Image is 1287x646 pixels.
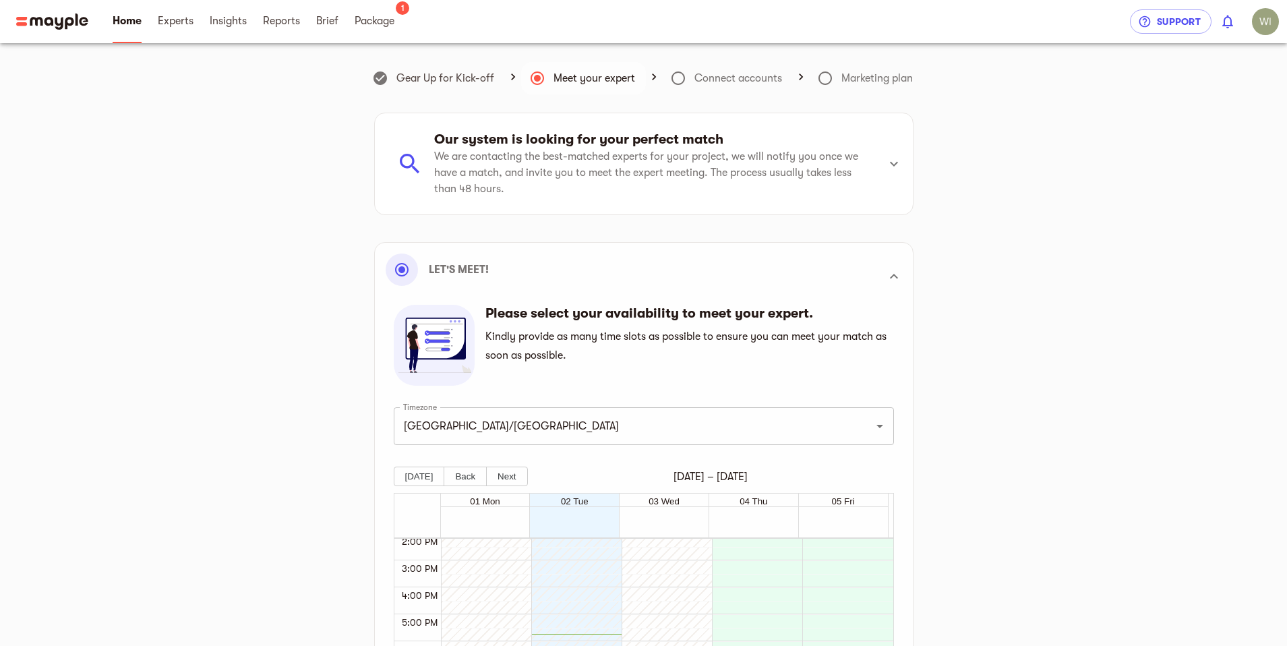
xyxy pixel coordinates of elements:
[740,496,767,506] button: 04 Thu
[158,13,193,29] span: Experts
[434,148,867,197] p: We are contacting the best-matched experts for your project, we will notify you once we have a ma...
[470,496,500,506] button: 01 Mon
[434,131,867,148] h6: Our system is looking for your perfect match
[398,563,441,574] span: 3:00 PM
[398,617,441,628] span: 5:00 PM
[485,327,887,365] h6: Kindly provide as many time slots as possible to ensure you can meet your match as soon as possible.
[1211,5,1244,38] button: show 0 new notifications
[386,254,902,299] div: Let's meet!
[1130,9,1211,34] button: Support
[561,496,589,506] button: 02 Tue
[486,467,527,486] button: Next
[444,467,487,486] button: Back
[841,69,913,88] h6: Marketing plan
[394,467,445,486] button: [DATE]
[263,13,300,29] span: Reports
[528,469,894,485] span: [DATE] – [DATE]
[398,536,441,547] span: 2:00 PM
[316,13,338,29] span: Brief
[210,13,247,29] span: Insights
[398,590,441,601] span: 4:00 PM
[429,262,489,278] p: Let's meet!
[396,1,409,15] span: 1
[870,417,889,436] button: Open
[553,69,635,88] h6: Meet your expert
[375,113,913,214] div: Our system is looking for your perfect matchWe are contacting the best-matched experts for your p...
[649,496,680,506] button: 03 Wed
[1141,13,1201,30] span: Support
[113,13,142,29] span: Home
[1252,8,1279,35] img: 0fSMWluPTmaAHuKsk8vO
[396,69,494,88] h6: Gear Up for Kick-off
[16,13,88,30] img: Main logo
[485,305,887,322] h6: Please select your availability to meet your expert.
[694,69,782,88] h6: Connect accounts
[832,496,855,506] button: 05 Fri
[355,13,394,29] span: Package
